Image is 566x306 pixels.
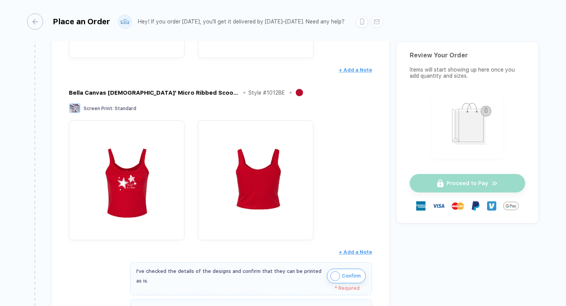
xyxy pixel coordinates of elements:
img: 1760368537860juyhk_nt_front.png [73,124,181,232]
div: Place an Order [53,17,110,26]
img: visa [432,200,445,212]
span: Screen Print : [84,106,114,111]
button: + Add a Note [339,246,372,258]
div: Items will start showing up here once you add quantity and sizes. [410,67,525,79]
span: Confirm [342,270,361,282]
span: + Add a Note [339,67,372,73]
img: 1760368537860xhyjg_nt_back.png [202,124,310,232]
img: user profile [118,15,132,28]
img: GPay [503,198,519,214]
button: iconConfirm [327,269,366,283]
div: I've checked the details of the designs and confirm that they can be printed as is. [136,266,323,286]
button: + Add a Note [339,64,372,76]
span: + Add a Note [339,249,372,255]
img: Paypal [471,201,480,211]
span: Standard [115,106,136,111]
img: Venmo [487,201,496,211]
img: Screen Print [69,103,80,113]
div: Bella Canvas Ladies' Micro Ribbed Scoop Tank [69,89,239,96]
div: Style # 1012BE [248,90,285,96]
img: shopping_bag.png [436,98,499,154]
div: Review Your Order [410,52,525,59]
img: icon [330,271,340,281]
div: Hey! If you order [DATE], you'll get it delivered by [DATE]–[DATE]. Need any help? [138,18,345,25]
img: express [416,201,425,211]
img: master-card [452,200,464,212]
div: * Required [136,286,360,291]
